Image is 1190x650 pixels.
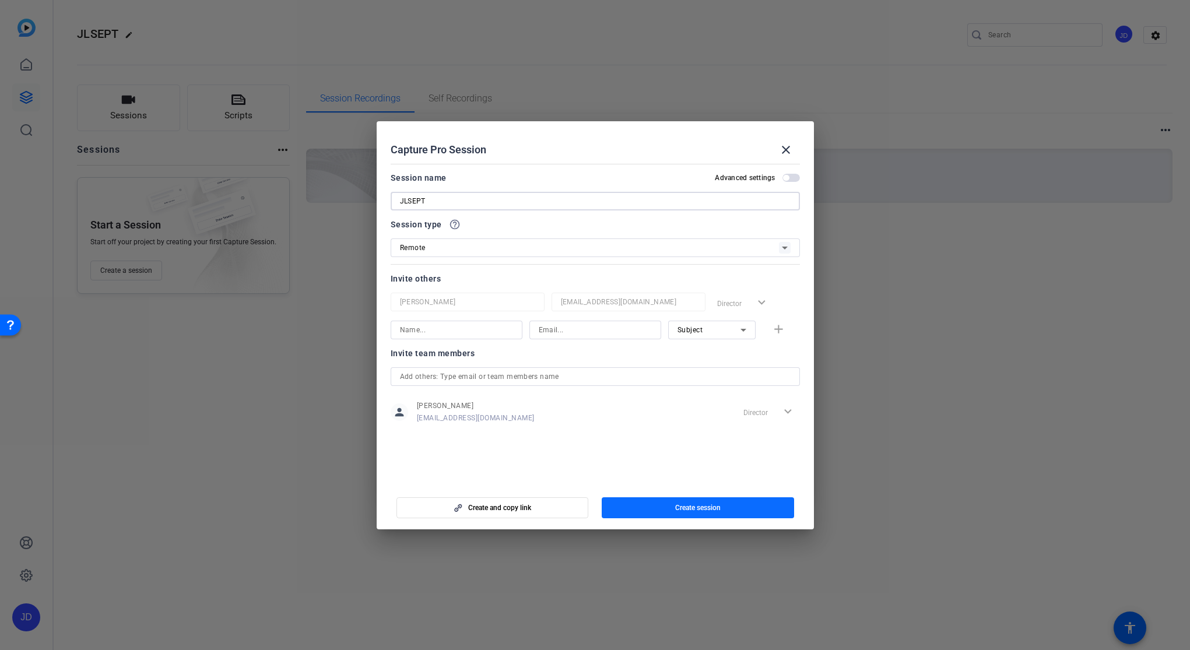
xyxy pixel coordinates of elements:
[400,295,535,309] input: Name...
[396,497,589,518] button: Create and copy link
[391,346,800,360] div: Invite team members
[449,219,461,230] mat-icon: help_outline
[715,173,775,182] h2: Advanced settings
[400,194,791,208] input: Enter Session Name
[675,503,721,512] span: Create session
[391,217,442,231] span: Session type
[602,497,794,518] button: Create session
[779,143,793,157] mat-icon: close
[539,323,652,337] input: Email...
[391,403,408,421] mat-icon: person
[417,413,535,423] span: [EMAIL_ADDRESS][DOMAIN_NAME]
[391,171,447,185] div: Session name
[468,503,531,512] span: Create and copy link
[391,272,800,286] div: Invite others
[400,244,426,252] span: Remote
[678,326,703,334] span: Subject
[391,136,800,164] div: Capture Pro Session
[417,401,535,410] span: [PERSON_NAME]
[561,295,696,309] input: Email...
[400,323,513,337] input: Name...
[400,370,791,384] input: Add others: Type email or team members name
